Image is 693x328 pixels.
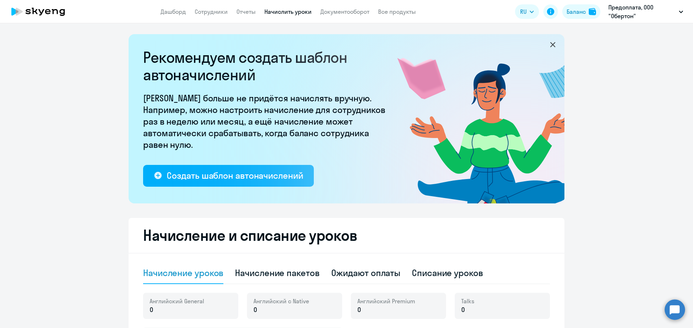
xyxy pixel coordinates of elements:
button: Создать шаблон автоначислений [143,165,314,187]
span: 0 [150,305,153,315]
a: Документооборот [320,8,369,15]
span: 0 [357,305,361,315]
span: Talks [461,297,474,305]
div: Ожидают оплаты [331,267,401,279]
span: Английский Premium [357,297,415,305]
div: Начисление уроков [143,267,223,279]
p: [PERSON_NAME] больше не придётся начислять вручную. Например, можно настроить начисление для сотр... [143,92,390,150]
div: Баланс [567,7,586,16]
div: Создать шаблон автоначислений [167,170,303,181]
span: Английский General [150,297,204,305]
h2: Начисление и списание уроков [143,227,550,244]
img: balance [589,8,596,15]
button: RU [515,4,539,19]
div: Списание уроков [412,267,483,279]
button: Балансbalance [562,4,600,19]
a: Отчеты [236,8,256,15]
a: Сотрудники [195,8,228,15]
span: 0 [254,305,257,315]
button: Предоплата, ООО "Обертон" [605,3,687,20]
span: Английский с Native [254,297,309,305]
span: RU [520,7,527,16]
p: Предоплата, ООО "Обертон" [608,3,676,20]
a: Начислить уроки [264,8,312,15]
a: Все продукты [378,8,416,15]
span: 0 [461,305,465,315]
div: Начисление пакетов [235,267,319,279]
a: Дашборд [161,8,186,15]
h2: Рекомендуем создать шаблон автоначислений [143,49,390,84]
